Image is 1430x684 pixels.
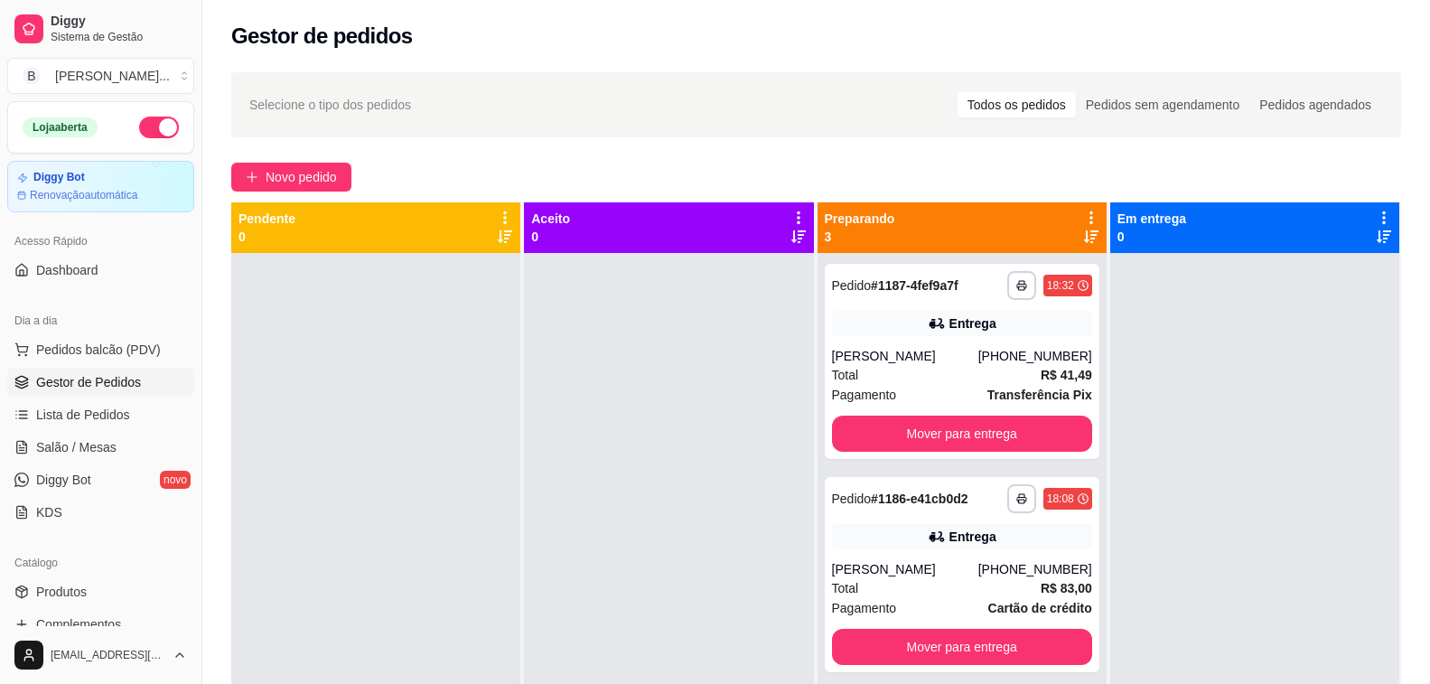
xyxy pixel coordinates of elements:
[30,188,137,202] article: Renovação automática
[832,560,978,578] div: [PERSON_NAME]
[1117,228,1186,246] p: 0
[36,406,130,424] span: Lista de Pedidos
[988,601,1092,615] strong: Cartão de crédito
[978,347,1092,365] div: [PHONE_NUMBER]
[36,615,121,633] span: Complementos
[231,163,351,192] button: Novo pedido
[7,306,194,335] div: Dia a dia
[825,228,895,246] p: 3
[7,548,194,577] div: Catálogo
[36,471,91,489] span: Diggy Bot
[531,228,570,246] p: 0
[978,560,1092,578] div: [PHONE_NUMBER]
[33,171,85,184] article: Diggy Bot
[36,583,87,601] span: Produtos
[832,492,872,506] span: Pedido
[832,385,897,405] span: Pagamento
[949,528,996,546] div: Entrega
[7,368,194,397] a: Gestor de Pedidos
[139,117,179,138] button: Alterar Status
[36,503,62,521] span: KDS
[1047,492,1074,506] div: 18:08
[1047,278,1074,293] div: 18:32
[1041,368,1092,382] strong: R$ 41,49
[1117,210,1186,228] p: Em entrega
[7,498,194,527] a: KDS
[231,22,413,51] h2: Gestor de pedidos
[7,577,194,606] a: Produtos
[871,278,958,293] strong: # 1187-4fef9a7f
[1249,92,1381,117] div: Pedidos agendados
[23,117,98,137] div: Loja aberta
[36,438,117,456] span: Salão / Mesas
[7,400,194,429] a: Lista de Pedidos
[832,278,872,293] span: Pedido
[7,465,194,494] a: Diggy Botnovo
[832,347,978,365] div: [PERSON_NAME]
[1076,92,1249,117] div: Pedidos sem agendamento
[7,335,194,364] button: Pedidos balcão (PDV)
[249,95,411,115] span: Selecione o tipo dos pedidos
[7,433,194,462] a: Salão / Mesas
[7,161,194,212] a: Diggy BotRenovaçãoautomática
[531,210,570,228] p: Aceito
[832,629,1092,665] button: Mover para entrega
[825,210,895,228] p: Preparando
[238,228,295,246] p: 0
[871,492,967,506] strong: # 1186-e41cb0d2
[958,92,1076,117] div: Todos os pedidos
[832,598,897,618] span: Pagamento
[7,7,194,51] a: DiggySistema de Gestão
[7,610,194,639] a: Complementos
[832,578,859,598] span: Total
[51,648,165,662] span: [EMAIL_ADDRESS][DOMAIN_NAME]
[832,416,1092,452] button: Mover para entrega
[36,341,161,359] span: Pedidos balcão (PDV)
[7,256,194,285] a: Dashboard
[23,67,41,85] span: B
[1041,581,1092,595] strong: R$ 83,00
[36,261,98,279] span: Dashboard
[51,30,187,44] span: Sistema de Gestão
[987,388,1092,402] strong: Transferência Pix
[7,227,194,256] div: Acesso Rápido
[949,314,996,333] div: Entrega
[832,365,859,385] span: Total
[51,14,187,30] span: Diggy
[7,633,194,677] button: [EMAIL_ADDRESS][DOMAIN_NAME]
[238,210,295,228] p: Pendente
[246,171,258,183] span: plus
[7,58,194,94] button: Select a team
[266,167,337,187] span: Novo pedido
[55,67,170,85] div: [PERSON_NAME] ...
[36,373,141,391] span: Gestor de Pedidos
